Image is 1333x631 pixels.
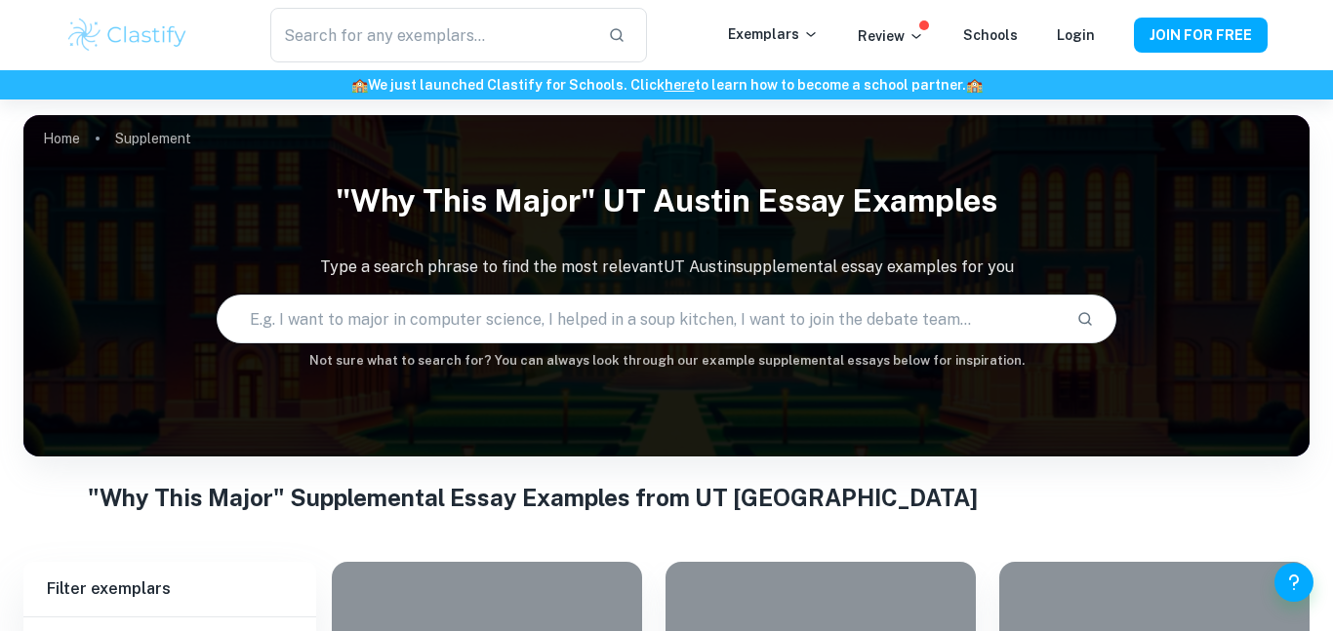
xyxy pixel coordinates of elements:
p: Type a search phrase to find the most relevant UT Austin supplemental essay examples for you [23,256,1310,279]
a: Login [1057,27,1095,43]
span: 🏫 [966,77,983,93]
button: Help and Feedback [1274,563,1313,602]
p: Exemplars [728,23,819,45]
img: Clastify logo [65,16,189,55]
button: JOIN FOR FREE [1134,18,1268,53]
h6: We just launched Clastify for Schools. Click to learn how to become a school partner. [4,74,1329,96]
h6: Not sure what to search for? You can always look through our example supplemental essays below fo... [23,351,1310,371]
h1: "Why This Major" Supplemental Essay Examples from UT [GEOGRAPHIC_DATA] [88,480,1245,515]
a: here [665,77,695,93]
h1: "Why This Major" UT Austin Essay Examples [23,170,1310,232]
input: Search for any exemplars... [270,8,592,62]
input: E.g. I want to major in computer science, I helped in a soup kitchen, I want to join the debate t... [218,292,1062,346]
p: Review [858,25,924,47]
span: 🏫 [351,77,368,93]
a: Home [43,125,80,152]
button: Search [1069,302,1102,335]
p: Supplement [115,128,191,149]
h6: Filter exemplars [23,562,316,616]
a: Schools [963,27,1018,43]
